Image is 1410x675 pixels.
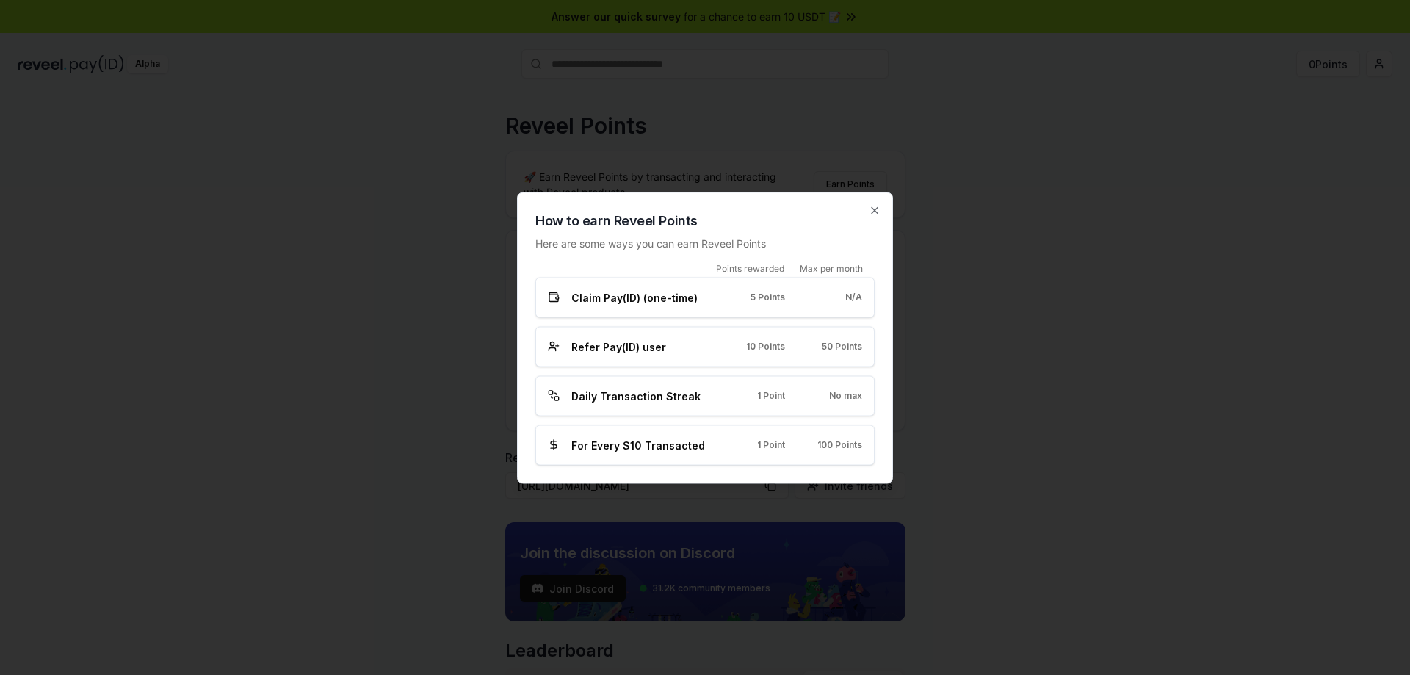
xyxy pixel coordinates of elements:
[535,210,875,231] h2: How to earn Reveel Points
[845,292,862,303] span: N/A
[751,292,785,303] span: 5 Points
[571,388,701,403] span: Daily Transaction Streak
[571,437,705,452] span: For Every $10 Transacted
[800,262,863,274] span: Max per month
[817,439,862,451] span: 100 Points
[571,289,698,305] span: Claim Pay(ID) (one-time)
[829,390,862,402] span: No max
[535,235,875,250] p: Here are some ways you can earn Reveel Points
[757,390,785,402] span: 1 Point
[716,262,784,274] span: Points rewarded
[571,339,666,354] span: Refer Pay(ID) user
[746,341,785,353] span: 10 Points
[822,341,862,353] span: 50 Points
[757,439,785,451] span: 1 Point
